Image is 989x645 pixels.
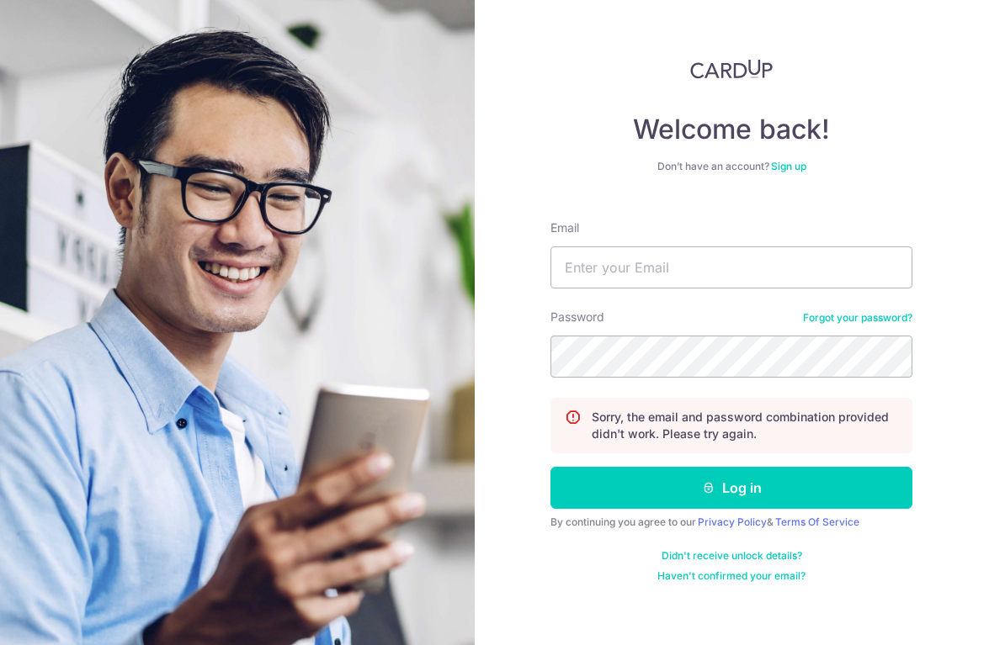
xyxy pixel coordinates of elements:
a: Terms Of Service [775,515,859,528]
a: Haven't confirmed your email? [657,569,806,583]
input: Enter your Email [550,246,912,288]
div: By continuing you agree to our & [550,515,912,529]
a: Forgot your password? [803,311,912,325]
h4: Welcome back! [550,113,912,146]
p: Sorry, the email and password combination provided didn't work. Please try again. [592,409,898,442]
label: Email [550,219,579,236]
button: Log in [550,467,912,509]
a: Sign up [771,160,806,172]
a: Didn't receive unlock details? [662,549,802,563]
a: Privacy Policy [698,515,767,528]
div: Don’t have an account? [550,160,912,173]
label: Password [550,309,604,325]
img: CardUp Logo [690,59,773,79]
